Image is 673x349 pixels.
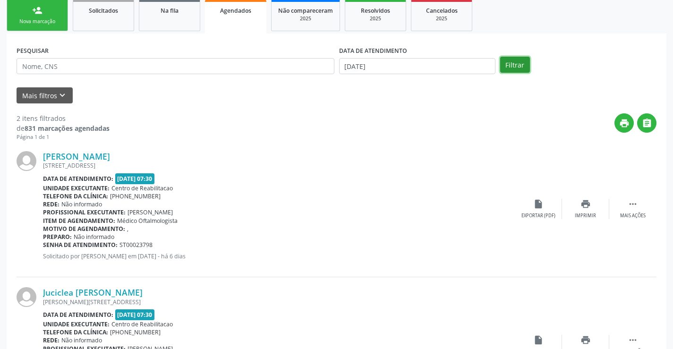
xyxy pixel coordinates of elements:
span: [DATE] 07:30 [115,309,155,320]
b: Unidade executante: [43,184,110,192]
i: print [580,335,591,345]
button: print [614,113,634,133]
b: Unidade executante: [43,320,110,328]
b: Preparo: [43,233,72,241]
b: Telefone da clínica: [43,328,108,336]
span: Agendados [220,7,251,15]
span: [PHONE_NUMBER] [110,328,161,336]
b: Profissional executante: [43,208,126,216]
button:  [637,113,656,133]
span: [DATE] 07:30 [115,173,155,184]
label: PESQUISAR [17,43,49,58]
div: 2025 [352,15,399,22]
div: [STREET_ADDRESS] [43,162,515,170]
i:  [628,335,638,345]
a: Juciclea [PERSON_NAME] [43,287,143,298]
span: Não informado [61,336,102,344]
span: Solicitados [89,7,118,15]
b: Item de agendamento: [43,217,115,225]
b: Data de atendimento: [43,175,113,183]
img: img [17,151,36,171]
div: person_add [32,5,43,16]
i: print [619,118,630,128]
div: de [17,123,110,133]
div: [PERSON_NAME][STREET_ADDRESS] [43,298,515,306]
i: insert_drive_file [533,335,544,345]
span: Resolvidos [361,7,390,15]
i:  [642,118,652,128]
b: Rede: [43,200,60,208]
span: Não informado [61,200,102,208]
span: [PERSON_NAME] [128,208,173,216]
span: Médico Oftalmologista [117,217,178,225]
div: Exportar (PDF) [521,213,555,219]
div: Mais ações [620,213,646,219]
div: Página 1 de 1 [17,133,110,141]
span: , [127,225,128,233]
label: DATA DE ATENDIMENTO [339,43,407,58]
div: Imprimir [575,213,596,219]
span: ST00023798 [119,241,153,249]
img: img [17,287,36,307]
b: Motivo de agendamento: [43,225,125,233]
b: Data de atendimento: [43,311,113,319]
i: insert_drive_file [533,199,544,209]
i:  [628,199,638,209]
div: 2 itens filtrados [17,113,110,123]
span: Centro de Reabilitacao [111,320,173,328]
a: [PERSON_NAME] [43,151,110,162]
div: 2025 [278,15,333,22]
b: Rede: [43,336,60,344]
input: Nome, CNS [17,58,334,74]
div: Nova marcação [14,18,61,25]
span: Na fila [161,7,179,15]
i: print [580,199,591,209]
b: Telefone da clínica: [43,192,108,200]
b: Senha de atendimento: [43,241,118,249]
span: Não compareceram [278,7,333,15]
p: Solicitado por [PERSON_NAME] em [DATE] - há 6 dias [43,252,515,260]
strong: 831 marcações agendadas [25,124,110,133]
span: [PHONE_NUMBER] [110,192,161,200]
input: Selecione um intervalo [339,58,495,74]
span: Cancelados [426,7,458,15]
span: Centro de Reabilitacao [111,184,173,192]
span: Não informado [74,233,114,241]
button: Filtrar [500,57,530,73]
button: Mais filtroskeyboard_arrow_down [17,87,73,104]
div: 2025 [418,15,465,22]
i: keyboard_arrow_down [57,90,68,101]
